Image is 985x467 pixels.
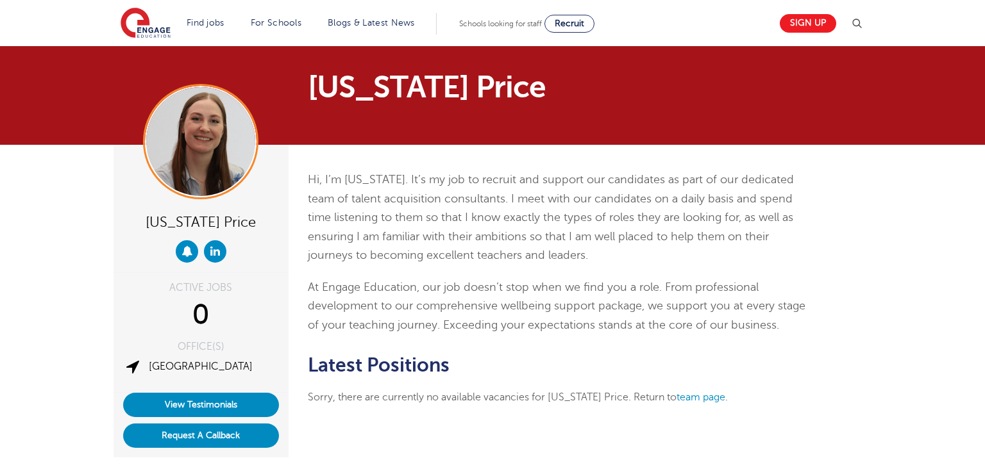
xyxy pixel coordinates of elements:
[123,299,279,331] div: 0
[121,8,171,40] img: Engage Education
[123,341,279,352] div: OFFICE(S)
[459,19,542,28] span: Schools looking for staff
[677,391,725,403] a: team page
[187,18,224,28] a: Find jobs
[251,18,301,28] a: For Schools
[308,281,805,331] span: At Engage Education, our job doesn’t stop when we find you a role. From professional development ...
[328,18,415,28] a: Blogs & Latest News
[555,19,584,28] span: Recruit
[123,209,279,234] div: [US_STATE] Price
[123,393,279,417] a: View Testimonials
[544,15,594,33] a: Recruit
[780,14,836,33] a: Sign up
[123,283,279,293] div: ACTIVE JOBS
[308,72,612,102] h1: [US_STATE] Price
[149,361,253,372] a: [GEOGRAPHIC_DATA]
[308,389,807,406] p: Sorry, there are currently no available vacancies for [US_STATE] Price. Return to .
[123,423,279,448] button: Request A Callback
[308,173,794,261] span: Hi, I’m [US_STATE]. It’s my job to recruit and support our candidates as part of our dedicated te...
[308,354,807,376] h2: Latest Positions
